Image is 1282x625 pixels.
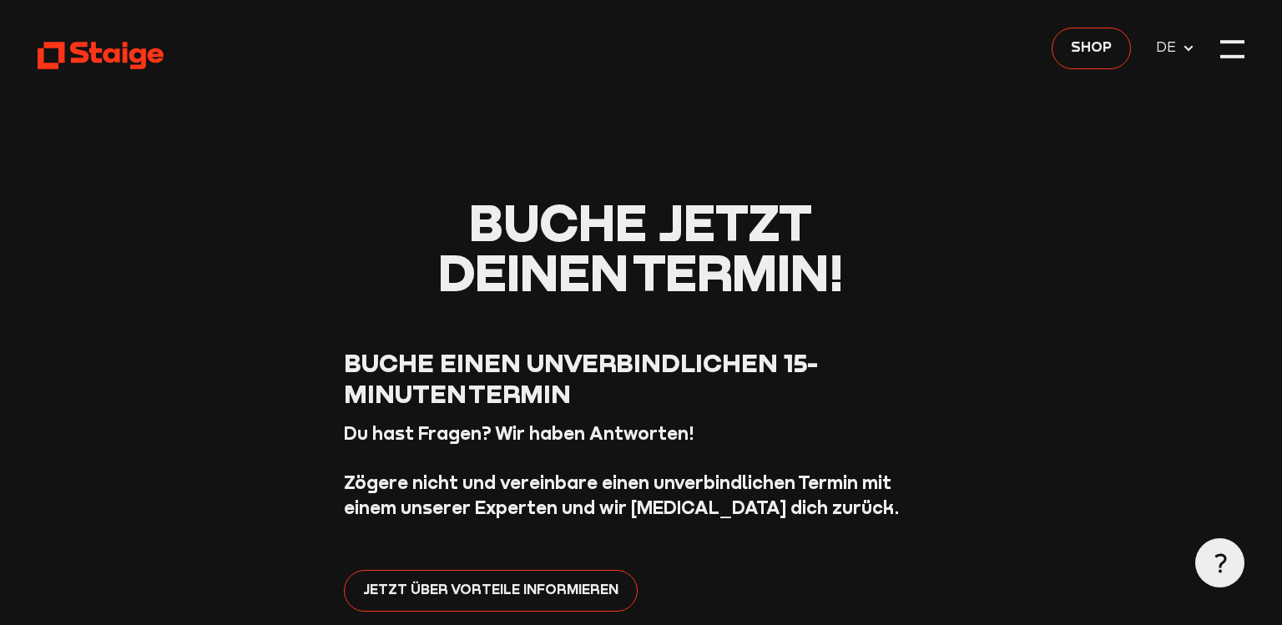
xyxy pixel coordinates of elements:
[1156,37,1182,58] span: DE
[344,570,638,612] a: Jetzt über Vorteile informieren
[438,191,844,302] span: Buche jetzt deinen Termin!
[363,579,618,601] span: Jetzt über Vorteile informieren
[344,471,900,518] strong: Zögere nicht und vereinbare einen unverbindlichen Termin mit einem unserer Experten und wir [MEDI...
[1052,28,1132,69] a: Shop
[1071,37,1112,58] span: Shop
[344,422,694,444] strong: Du hast Fragen? Wir haben Antworten!
[344,347,818,409] span: Buche einen unverbindlichen 15-Minuten Termin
